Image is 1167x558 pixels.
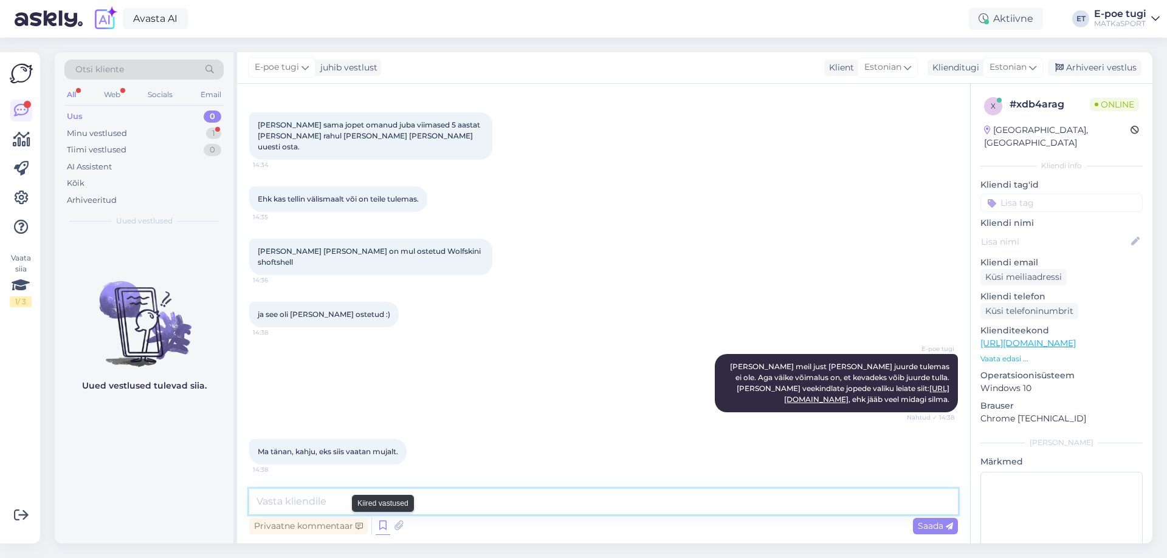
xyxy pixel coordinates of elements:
[1094,19,1146,29] div: MATKaSPORT
[102,87,123,103] div: Web
[1094,9,1160,29] a: E-poe tugiMATKaSPORT
[990,61,1027,74] span: Estonian
[980,353,1143,364] p: Vaata edasi ...
[82,379,207,392] p: Uued vestlused tulevad siia.
[67,111,83,123] div: Uus
[980,324,1143,337] p: Klienditeekond
[357,498,408,509] small: Kiired vastused
[969,8,1043,30] div: Aktiivne
[980,256,1143,269] p: Kliendi email
[204,111,221,123] div: 0
[980,217,1143,230] p: Kliendi nimi
[1090,98,1139,111] span: Online
[10,296,32,307] div: 1 / 3
[1094,9,1146,19] div: E-poe tugi
[253,160,298,169] span: 14:34
[991,101,996,111] span: x
[918,520,953,531] span: Saada
[980,369,1143,382] p: Operatsioonisüsteem
[206,128,221,140] div: 1
[984,124,1131,149] div: [GEOGRAPHIC_DATA], [GEOGRAPHIC_DATA]
[253,465,298,474] span: 14:38
[255,61,299,74] span: E-poe tugi
[55,259,233,369] img: No chats
[981,235,1129,248] input: Lisa nimi
[253,328,298,337] span: 14:38
[258,247,483,267] span: [PERSON_NAME] [PERSON_NAME] on mul ostetud Wolfskini shoftshell
[1072,10,1089,27] div: ET
[258,447,398,456] span: Ma tänan, kahju, eks siis vaatan mujalt.
[64,87,78,103] div: All
[67,177,84,189] div: Kõik
[980,303,1078,319] div: Küsi telefoninumbrit
[980,338,1076,349] a: [URL][DOMAIN_NAME]
[10,62,33,85] img: Askly Logo
[980,194,1143,212] input: Lisa tag
[980,160,1143,171] div: Kliendi info
[145,87,175,103] div: Socials
[67,128,127,140] div: Minu vestlused
[67,194,117,206] div: Arhiveeritud
[198,87,224,103] div: Email
[730,362,951,404] span: [PERSON_NAME] meil just [PERSON_NAME] juurde tulemas ei ole. Aga väike võimalus on, et kevadeks v...
[249,518,368,534] div: Privaatne kommentaar
[980,290,1143,303] p: Kliendi telefon
[67,144,126,156] div: Tiimi vestlused
[258,194,419,203] span: Ehk kas tellin välismaalt või on teile tulemas.
[980,400,1143,412] p: Brauser
[1048,60,1141,76] div: Arhiveeri vestlus
[864,61,901,74] span: Estonian
[980,455,1143,468] p: Märkmed
[909,344,954,353] span: E-poe tugi
[116,216,173,226] span: Uued vestlused
[907,413,954,422] span: Nähtud ✓ 14:38
[92,6,118,32] img: explore-ai
[258,120,482,151] span: [PERSON_NAME] sama jopet omanud juba viimased 5 aastat [PERSON_NAME] rahul [PERSON_NAME] [PERSON_...
[10,253,32,307] div: Vaata siia
[1010,97,1090,112] div: # xdb4arag
[253,276,298,285] span: 14:36
[980,382,1143,395] p: Windows 10
[980,412,1143,425] p: Chrome [TECHNICAL_ID]
[75,63,124,76] span: Otsi kliente
[258,310,390,319] span: ja see oli [PERSON_NAME] ostetud :)
[824,61,854,74] div: Klient
[928,61,979,74] div: Klienditugi
[253,213,298,222] span: 14:35
[980,269,1067,285] div: Küsi meiliaadressi
[980,179,1143,191] p: Kliendi tag'id
[204,144,221,156] div: 0
[980,437,1143,448] div: [PERSON_NAME]
[123,9,188,29] a: Avasta AI
[67,161,112,173] div: AI Assistent
[315,61,377,74] div: juhib vestlust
